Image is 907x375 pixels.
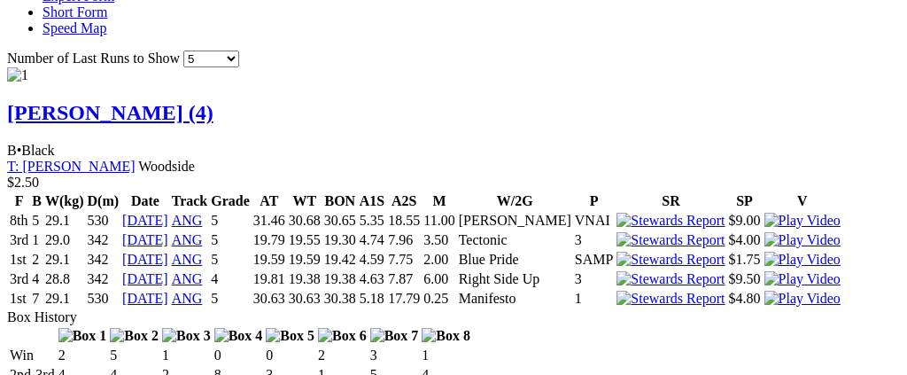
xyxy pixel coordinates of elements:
td: $9.50 [728,270,762,288]
th: A2S [387,192,421,210]
a: ANG [172,213,203,228]
td: 3 [574,270,615,288]
a: View replay [764,252,841,267]
th: W(kg) [44,192,85,210]
th: F [9,192,29,210]
th: B [31,192,43,210]
a: View replay [764,271,841,286]
th: D(m) [87,192,120,210]
td: 18.55 [387,212,421,230]
td: 5 [210,251,251,269]
td: 2.00 [422,251,455,269]
td: 19.30 [323,231,357,249]
td: 7.96 [387,231,421,249]
td: Tectonic [458,231,572,249]
td: 30.68 [288,212,322,230]
td: 29.0 [44,231,85,249]
td: Win [9,347,56,364]
a: [DATE] [122,271,168,286]
img: Box 3 [162,328,211,344]
td: 19.38 [288,270,322,288]
td: $9.00 [728,212,762,230]
td: 3rd [9,231,29,249]
td: 7.75 [387,251,421,269]
td: Manifesto [458,290,572,308]
td: 11.00 [422,212,455,230]
td: 31.46 [252,212,286,230]
th: Track [171,192,209,210]
img: Box 4 [214,328,263,344]
th: P [574,192,615,210]
a: ANG [172,291,203,306]
img: Play Video [764,213,841,229]
th: Date [121,192,169,210]
td: 19.59 [252,251,286,269]
td: 4.74 [359,231,385,249]
td: 1 [421,347,471,364]
td: 5 [210,212,251,230]
td: 1st [9,290,29,308]
td: SAMP [574,251,615,269]
td: $4.80 [728,290,762,308]
img: Play Video [764,271,841,287]
img: Stewards Report [616,232,725,248]
img: Box 5 [266,328,314,344]
td: 1 [161,347,212,364]
a: T: [PERSON_NAME] [7,159,136,174]
td: [PERSON_NAME] [458,212,572,230]
a: ANG [172,232,203,247]
td: Blue Pride [458,251,572,269]
td: 8th [9,212,29,230]
a: [DATE] [122,252,168,267]
img: Box 1 [58,328,107,344]
td: 5 [109,347,159,364]
th: A1S [359,192,385,210]
span: $2.50 [7,175,39,190]
td: 0 [213,347,264,364]
td: 1 [574,290,615,308]
img: Stewards Report [616,271,725,287]
th: M [422,192,455,210]
a: ANG [172,252,203,267]
td: $1.75 [728,251,762,269]
a: [DATE] [122,232,168,247]
span: Woodside [138,159,195,174]
a: [PERSON_NAME] (4) [7,101,213,124]
td: 3 [574,231,615,249]
img: Box 2 [110,328,159,344]
td: 5 [31,212,43,230]
td: 0.25 [422,290,455,308]
td: 3 [369,347,420,364]
img: Box 8 [422,328,470,344]
td: Right Side Up [458,270,572,288]
td: 2 [58,347,108,364]
td: 19.59 [288,251,322,269]
td: 1 [31,231,43,249]
a: View replay [764,291,841,306]
a: ANG [172,271,203,286]
th: Grade [210,192,251,210]
td: 342 [87,251,120,269]
a: [DATE] [122,291,168,306]
td: 19.55 [288,231,322,249]
a: View replay [764,213,841,228]
img: Stewards Report [616,213,725,229]
td: 6.00 [422,270,455,288]
td: 19.38 [323,270,357,288]
img: Play Video [764,252,841,268]
td: $4.00 [728,231,762,249]
th: SP [728,192,762,210]
td: 30.63 [288,290,322,308]
th: AT [252,192,286,210]
span: • [17,143,22,158]
img: Stewards Report [616,252,725,268]
td: 30.65 [323,212,357,230]
td: 28.8 [44,270,85,288]
td: 30.63 [252,290,286,308]
td: 1st [9,251,29,269]
td: 4 [31,270,43,288]
td: 19.81 [252,270,286,288]
td: 4.63 [359,270,385,288]
td: 530 [87,212,120,230]
div: Box History [7,309,887,325]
